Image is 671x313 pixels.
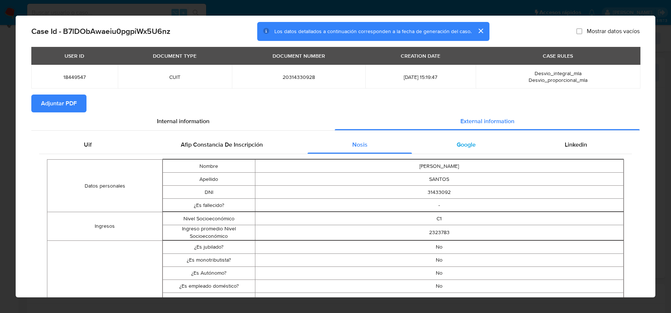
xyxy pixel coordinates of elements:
[255,160,624,173] td: [PERSON_NAME]
[163,199,255,212] td: ¿Es fallecido?
[47,160,163,212] td: Datos personales
[163,240,255,253] td: ¿Es jubilado?
[529,76,587,84] span: Desvio_proporcional_mla
[157,117,210,125] span: Internal information
[255,225,624,240] td: 2323783
[163,173,255,186] td: Apellido
[638,10,645,17] button: Cerrar ventana
[255,186,624,199] td: 31433092
[255,293,624,306] td: Si
[396,49,445,62] div: CREATION DATE
[40,74,109,80] span: 18449547
[16,16,655,297] div: closure-recommendation-modal
[163,253,255,266] td: ¿Es monotributista?
[41,95,77,112] span: Adjuntar PDF
[255,280,624,293] td: No
[255,199,624,212] td: -
[181,140,263,149] span: Afip Constancia De Inscripción
[374,74,467,80] span: [DATE] 15:19:47
[163,186,255,199] td: DNI
[352,140,368,149] span: Nosis
[163,280,255,293] td: ¿Es empleado doméstico?
[268,49,330,62] div: DOCUMENT NUMBER
[457,140,476,149] span: Google
[31,112,640,130] div: Detailed info
[163,225,255,240] td: Ingreso promedio Nivel Socioeconómico
[163,160,255,173] td: Nombre
[255,212,624,225] td: C1
[460,117,514,125] span: External information
[538,49,577,62] div: CASE RULES
[255,266,624,280] td: No
[47,212,163,240] td: Ingresos
[163,266,255,280] td: ¿Es Autónomo?
[576,28,582,34] input: Mostrar datos vacíos
[163,212,255,225] td: Nivel Socioeconómico
[31,26,170,36] h2: Case Id - B7lDObAwaeiu0pgpiWx5U6nz
[31,95,86,112] button: Adjuntar PDF
[163,293,255,306] td: ¿Es empleado?
[148,49,201,62] div: DOCUMENT TYPE
[472,22,489,40] button: cerrar
[535,70,582,77] span: Desvio_integral_mla
[274,28,472,35] span: Los datos detallados a continuación corresponden a la fecha de generación del caso.
[60,49,89,62] div: USER ID
[84,140,92,149] span: Uif
[127,74,223,80] span: CUIT
[241,74,356,80] span: 20314330928
[39,136,632,154] div: Detailed external info
[587,28,640,35] span: Mostrar datos vacíos
[255,253,624,266] td: No
[255,173,624,186] td: SANTOS
[255,240,624,253] td: No
[565,140,587,149] span: Linkedin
